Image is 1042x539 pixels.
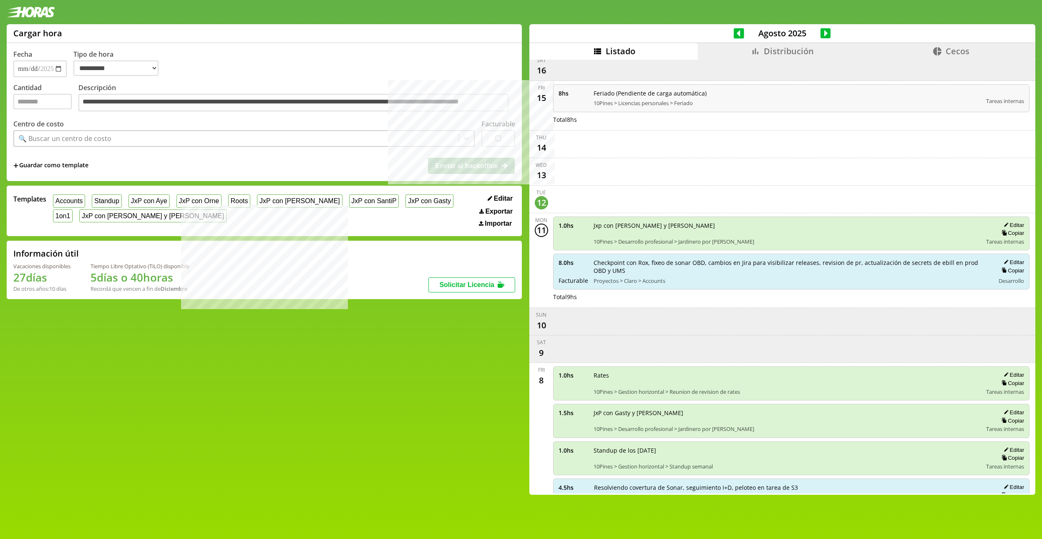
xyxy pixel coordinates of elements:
div: Sat [537,57,546,64]
img: logotipo [7,7,55,18]
span: Facturable [559,277,588,285]
span: Checkpoint con Rox, fixeo de sonar OBD, cambios en Jira para visibilizar releases, revision de pr... [594,259,989,275]
span: 10Pines > Gestion horizontal > Standup semanal [594,463,981,470]
div: Recordá que vencen a fin de [91,285,189,292]
textarea: Descripción [78,94,508,111]
button: Editar [1001,259,1024,266]
button: Editar [485,194,515,203]
div: scrollable content [529,60,1035,494]
span: Jxp con [PERSON_NAME] y [PERSON_NAME] [594,222,981,229]
div: Tue [536,189,546,196]
button: Editar [1001,371,1024,378]
button: Copiar [999,380,1024,387]
span: Tareas internas [986,97,1024,105]
span: JxP con Gasty y [PERSON_NAME] [594,409,981,417]
span: Desarrollo [999,277,1024,285]
span: Importar [485,220,512,227]
button: Editar [1001,484,1024,491]
div: 14 [535,141,548,154]
span: Distribución [764,45,814,57]
div: Sat [537,339,546,346]
span: Editar [494,195,513,202]
span: Rates [594,371,981,379]
button: Solicitar Licencia [428,277,515,292]
label: Cantidad [13,83,78,113]
div: 12 [535,196,548,209]
div: 11 [535,224,548,237]
button: Editar [1001,222,1024,229]
span: Resolviendo covertura de Sonar, seguimiento I+D, peloteo en tarea de S3 [594,484,989,491]
span: 10Pines > Desarrollo profesional > Jardinero por [PERSON_NAME] [594,238,981,245]
span: Standup de los [DATE] [594,446,981,454]
button: JxP con Aye [128,194,170,207]
div: Tiempo Libre Optativo (TiLO) disponible [91,262,189,270]
span: Proyectos > Claro > Accounts [594,277,989,285]
div: 9 [535,346,548,359]
div: 15 [535,91,548,105]
span: Solicitar Licencia [439,281,494,288]
div: 8 [535,373,548,387]
h1: 5 días o 40 horas [91,270,189,285]
h2: Información útil [13,248,79,259]
span: Templates [13,194,46,204]
div: 🔍 Buscar un centro de costo [18,134,111,143]
span: Agosto 2025 [744,28,821,39]
span: Feriado (Pendiente de carga automática) [594,89,981,97]
label: Facturable [481,119,515,128]
span: +Guardar como template [13,161,88,170]
span: Tareas internas [986,238,1024,245]
span: Cecos [946,45,969,57]
span: Listado [606,45,635,57]
div: Wed [536,161,547,169]
label: Descripción [78,83,515,113]
div: Vacaciones disponibles [13,262,70,270]
span: 1.0 hs [559,222,588,229]
div: 10 [535,318,548,332]
select: Tipo de hora [73,60,159,76]
div: Thu [536,134,546,141]
button: Copiar [999,417,1024,424]
b: Diciembre [161,285,187,292]
button: JxP con Gasty [405,194,453,207]
label: Tipo de hora [73,50,165,77]
button: Copiar [999,229,1024,237]
button: JxP con [PERSON_NAME] [257,194,342,207]
div: De otros años: 10 días [13,285,70,292]
div: Mon [535,217,547,224]
button: Editar [1001,446,1024,453]
div: Fri [538,84,545,91]
h1: 27 días [13,270,70,285]
input: Cantidad [13,94,72,109]
button: Copiar [999,492,1024,499]
button: Roots [228,194,250,207]
div: Sun [536,311,546,318]
label: Centro de costo [13,119,64,128]
div: Fri [538,366,545,373]
h1: Cargar hora [13,28,62,39]
button: JxP con Orne [176,194,221,207]
label: Fecha [13,50,32,59]
button: JxP con SantiP [349,194,399,207]
div: 13 [535,169,548,182]
button: Copiar [999,454,1024,461]
span: 8 hs [559,89,588,97]
button: 1on1 [53,209,73,222]
div: 16 [535,64,548,77]
span: Tareas internas [986,463,1024,470]
span: + [13,161,18,170]
button: JxP con [PERSON_NAME] y [PERSON_NAME] [79,209,227,222]
button: Standup [92,194,121,207]
span: 1.0 hs [559,446,588,454]
span: Exportar [485,208,513,215]
span: 10Pines > Licencias personales > Feriado [594,99,981,107]
span: 4.5 hs [559,484,588,491]
button: Exportar [477,207,515,216]
span: 1.0 hs [559,371,588,379]
div: Total 9 hs [553,293,1030,301]
button: Editar [1001,409,1024,416]
span: 10Pines > Gestion horizontal > Reunion de revision de rates [594,388,981,395]
button: Accounts [53,194,85,207]
span: Tareas internas [986,388,1024,395]
span: 10Pines > Desarrollo profesional > Jardinero por [PERSON_NAME] [594,425,981,433]
button: Copiar [999,267,1024,274]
